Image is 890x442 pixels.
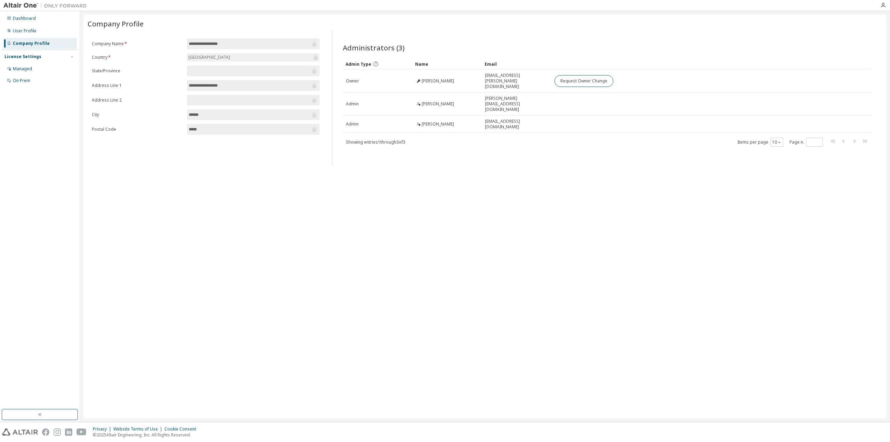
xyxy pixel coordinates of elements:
span: [PERSON_NAME] [422,78,454,84]
span: Owner [346,78,359,84]
label: Postal Code [92,127,183,132]
span: [PERSON_NAME] [422,101,454,107]
div: [GEOGRAPHIC_DATA] [187,54,231,61]
div: Name [415,58,479,70]
span: Admin [346,121,359,127]
img: altair_logo.svg [2,428,38,436]
label: Country [92,55,183,60]
img: instagram.svg [54,428,61,436]
img: Altair One [3,2,90,9]
div: License Settings [5,54,41,59]
div: Email [485,58,549,70]
button: 10 [772,139,782,145]
span: [PERSON_NAME][EMAIL_ADDRESS][DOMAIN_NAME] [485,96,548,112]
span: Admin Type [346,61,371,67]
label: Company Name [92,41,183,47]
img: linkedin.svg [65,428,72,436]
label: Address Line 1 [92,83,183,88]
span: Page n. [790,138,823,147]
div: Dashboard [13,16,36,21]
span: Items per page [737,138,783,147]
span: Admin [346,101,359,107]
div: On Prem [13,78,30,83]
div: [GEOGRAPHIC_DATA] [187,53,319,62]
label: City [92,112,183,118]
div: Company Profile [13,41,50,46]
span: Administrators (3) [343,43,405,53]
img: facebook.svg [42,428,49,436]
span: Company Profile [88,19,144,29]
span: [EMAIL_ADDRESS][PERSON_NAME][DOMAIN_NAME] [485,73,548,89]
div: Privacy [93,426,113,432]
span: Showing entries 1 through 3 of 3 [346,139,405,145]
span: [PERSON_NAME] [422,121,454,127]
div: Website Terms of Use [113,426,164,432]
p: © 2025 Altair Engineering, Inc. All Rights Reserved. [93,432,200,438]
label: State/Province [92,68,183,74]
span: [EMAIL_ADDRESS][DOMAIN_NAME] [485,119,548,130]
div: Managed [13,66,32,72]
img: youtube.svg [76,428,87,436]
div: User Profile [13,28,37,34]
button: Request Owner Change [555,75,613,87]
label: Address Line 2 [92,97,183,103]
div: Cookie Consent [164,426,200,432]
